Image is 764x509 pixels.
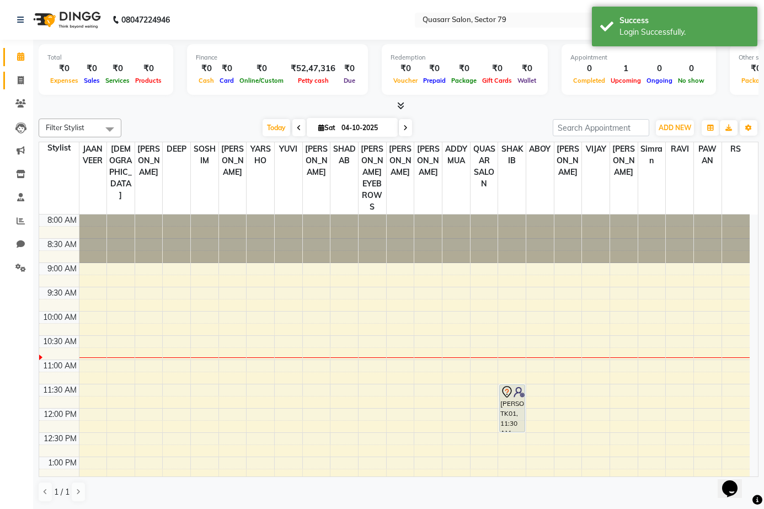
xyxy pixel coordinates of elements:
span: Sat [316,124,338,132]
div: [PERSON_NAME], TK01, 11:30 AM-12:30 PM, Global Hair Color Women [500,385,524,432]
span: Filter Stylist [46,123,84,132]
div: 0 [570,62,608,75]
span: Due [341,77,358,84]
span: [PERSON_NAME] [219,142,247,179]
span: Services [103,77,132,84]
span: ADD NEW [659,124,691,132]
div: ₹0 [448,62,479,75]
span: YARSHO [247,142,274,168]
span: PAWAN [694,142,722,168]
span: RS [722,142,750,156]
div: Redemption [391,53,539,62]
button: ADD NEW [656,120,694,136]
span: Gift Cards [479,77,515,84]
span: [PERSON_NAME] [303,142,330,179]
span: VIJAY [582,142,610,156]
div: ₹0 [237,62,286,75]
iframe: chat widget [718,465,753,498]
div: ₹0 [103,62,132,75]
div: Finance [196,53,359,62]
div: ₹0 [420,62,448,75]
span: Sales [81,77,103,84]
div: Total [47,53,164,62]
input: Search Appointment [553,119,649,136]
span: Cash [196,77,217,84]
div: ₹0 [391,62,420,75]
span: Card [217,77,237,84]
span: SOSHIM [191,142,218,168]
div: 10:30 AM [41,336,79,347]
div: Login Successfully. [619,26,749,38]
div: 11:00 AM [41,360,79,372]
div: ₹0 [132,62,164,75]
span: ABOY [526,142,554,156]
span: Wallet [515,77,539,84]
span: RAVI [666,142,693,156]
div: 12:00 PM [41,409,79,420]
span: Ongoing [644,77,675,84]
span: Completed [570,77,608,84]
span: Products [132,77,164,84]
input: 2025-10-04 [338,120,393,136]
span: ADDY MUA [442,142,470,168]
div: Success [619,15,749,26]
div: 9:30 AM [45,287,79,299]
span: Online/Custom [237,77,286,84]
div: ₹0 [515,62,539,75]
div: ₹0 [196,62,217,75]
span: No show [675,77,707,84]
div: Appointment [570,53,707,62]
div: 9:00 AM [45,263,79,275]
div: 8:00 AM [45,215,79,226]
div: Stylist [39,142,79,154]
span: SHAKIB [498,142,526,168]
div: 10:00 AM [41,312,79,323]
div: ₹52,47,316 [286,62,340,75]
div: 1:00 PM [46,457,79,469]
div: 11:30 AM [41,384,79,396]
span: [PERSON_NAME] [610,142,638,179]
div: ₹0 [217,62,237,75]
div: 12:30 PM [41,433,79,444]
span: Upcoming [608,77,644,84]
span: Petty cash [295,77,332,84]
div: 1 [608,62,644,75]
span: 1 / 1 [54,486,70,498]
span: DEEP [163,142,190,156]
span: [PERSON_NAME] [135,142,163,179]
div: 8:30 AM [45,239,79,250]
div: ₹0 [81,62,103,75]
span: QUASAR SALON [471,142,498,191]
span: Voucher [391,77,420,84]
span: YUVI [275,142,302,156]
span: JAANVEER [79,142,107,168]
span: Simran [638,142,666,168]
span: Today [263,119,290,136]
div: ₹0 [340,62,359,75]
img: logo [28,4,104,35]
div: ₹0 [479,62,515,75]
span: [PERSON_NAME] [387,142,414,179]
b: 08047224946 [121,4,170,35]
span: [PERSON_NAME] EYEBROWS [359,142,386,214]
span: SHADAB [330,142,358,168]
div: ₹0 [47,62,81,75]
span: [PERSON_NAME] [414,142,442,179]
span: Prepaid [420,77,448,84]
span: [DEMOGRAPHIC_DATA] [107,142,135,202]
div: 0 [675,62,707,75]
div: 0 [644,62,675,75]
span: Expenses [47,77,81,84]
span: Package [448,77,479,84]
span: [PERSON_NAME] [554,142,582,179]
